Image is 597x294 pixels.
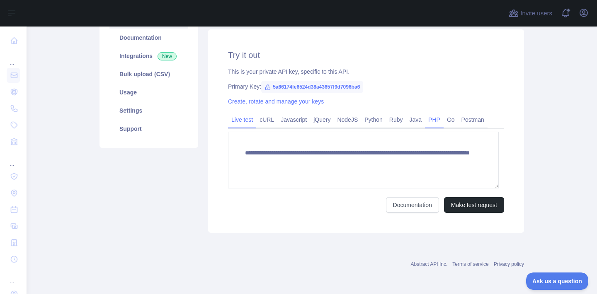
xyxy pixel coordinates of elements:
[228,82,504,91] div: Primary Key:
[406,113,425,126] a: Java
[277,113,310,126] a: Javascript
[520,9,552,18] span: Invite users
[109,47,188,65] a: Integrations New
[228,98,324,105] a: Create, rotate and manage your keys
[507,7,554,20] button: Invite users
[386,197,439,213] a: Documentation
[228,49,504,61] h2: Try it out
[411,261,448,267] a: Abstract API Inc.
[7,268,20,285] div: ...
[452,261,488,267] a: Terms of service
[444,113,458,126] a: Go
[256,113,277,126] a: cURL
[7,151,20,167] div: ...
[7,50,20,66] div: ...
[458,113,488,126] a: Postman
[109,83,188,101] a: Usage
[261,81,363,93] span: 5a66174fe6524d38a43657f9d7096ba6
[158,52,177,60] span: New
[109,120,188,138] a: Support
[109,101,188,120] a: Settings
[228,113,256,126] a: Live test
[109,65,188,83] a: Bulk upload (CSV)
[334,113,361,126] a: NodeJS
[444,197,504,213] button: Make test request
[361,113,386,126] a: Python
[494,261,524,267] a: Privacy policy
[310,113,334,126] a: jQuery
[228,67,504,76] div: This is your private API key, specific to this API.
[109,29,188,47] a: Documentation
[526,272,589,290] iframe: Toggle Customer Support
[386,113,406,126] a: Ruby
[425,113,444,126] a: PHP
